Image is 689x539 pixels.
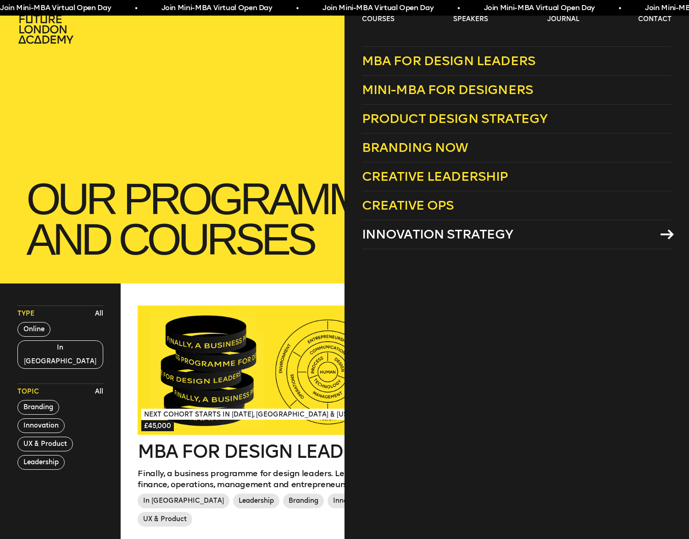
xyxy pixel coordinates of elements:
[615,3,617,14] span: •
[362,191,672,220] a: Creative Ops
[638,15,672,24] a: contact
[131,3,133,14] span: •
[362,15,395,24] a: courses
[362,198,454,213] span: Creative Ops
[362,82,533,97] span: Mini-MBA for Designers
[362,133,672,162] a: Branding Now
[547,15,579,24] a: journal
[453,3,456,14] span: •
[362,105,672,133] a: Product Design Strategy
[362,46,672,76] a: MBA for Design Leaders
[362,227,513,242] span: Innovation Strategy
[362,162,672,191] a: Creative Leadership
[362,111,548,126] span: Product Design Strategy
[362,220,672,249] a: Innovation Strategy
[362,76,672,105] a: Mini-MBA for Designers
[362,53,536,68] span: MBA for Design Leaders
[362,140,468,155] span: Branding Now
[453,15,488,24] a: speakers
[362,169,508,184] span: Creative Leadership
[292,3,294,14] span: •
